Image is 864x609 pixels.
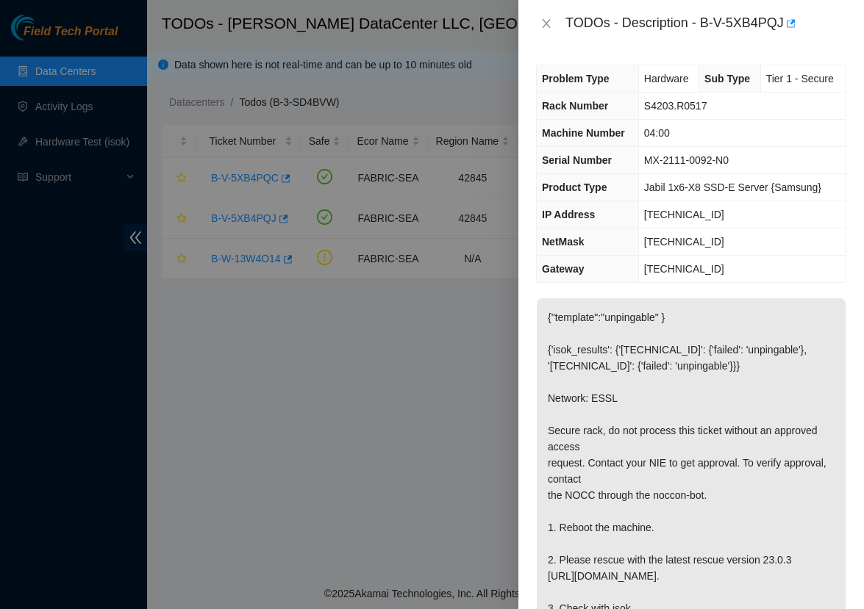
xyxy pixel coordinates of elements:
[644,209,724,220] span: [TECHNICAL_ID]
[540,18,552,29] span: close
[542,209,595,220] span: IP Address
[542,263,585,275] span: Gateway
[644,154,729,166] span: MX-2111-0092-N0
[644,263,724,275] span: [TECHNICAL_ID]
[644,73,689,84] span: Hardware
[542,181,607,193] span: Product Type
[644,127,670,139] span: 04:00
[766,73,834,84] span: Tier 1 - Secure
[704,73,750,84] span: Sub Type
[542,100,608,112] span: Rack Number
[542,154,612,166] span: Serial Number
[542,73,610,84] span: Problem Type
[644,236,724,248] span: [TECHNICAL_ID]
[565,12,846,35] div: TODOs - Description - B-V-5XB4PQJ
[644,100,707,112] span: S4203.R0517
[536,17,557,31] button: Close
[542,236,585,248] span: NetMask
[644,181,821,193] span: Jabil 1x6-X8 SSD-E Server {Samsung}
[542,127,625,139] span: Machine Number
